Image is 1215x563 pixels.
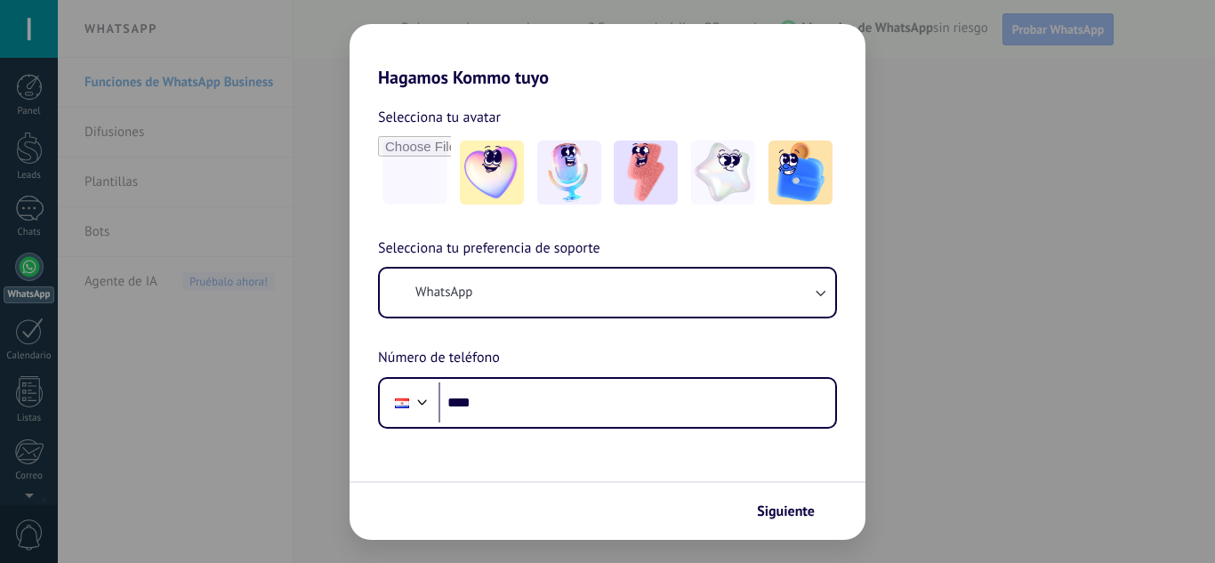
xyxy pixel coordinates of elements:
span: Selecciona tu avatar [378,106,501,129]
button: WhatsApp [380,269,835,317]
span: Siguiente [757,505,815,518]
h2: Hagamos Kommo tuyo [350,24,865,88]
img: -5.jpeg [768,141,833,205]
span: WhatsApp [415,284,472,302]
button: Siguiente [749,496,839,527]
img: -2.jpeg [537,141,601,205]
img: -3.jpeg [614,141,678,205]
img: -4.jpeg [691,141,755,205]
img: -1.jpeg [460,141,524,205]
span: Selecciona tu preferencia de soporte [378,237,600,261]
span: Número de teléfono [378,347,500,370]
div: Paraguay: + 595 [385,384,419,422]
